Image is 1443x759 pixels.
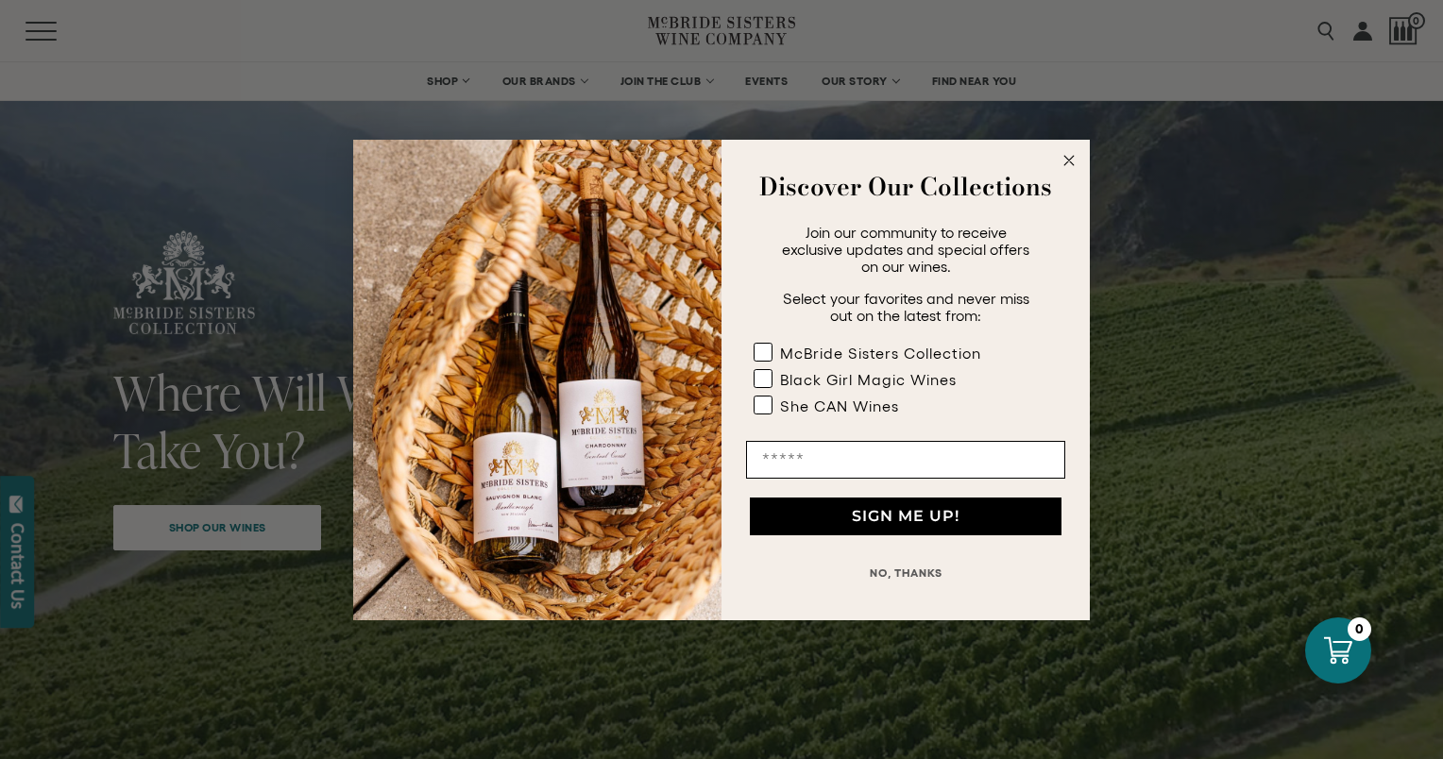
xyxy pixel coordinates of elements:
[780,371,957,388] div: Black Girl Magic Wines
[780,397,899,414] div: She CAN Wines
[759,168,1052,205] strong: Discover Our Collections
[782,224,1029,275] span: Join our community to receive exclusive updates and special offers on our wines.
[750,498,1061,535] button: SIGN ME UP!
[1348,617,1371,641] div: 0
[746,441,1065,479] input: Email
[780,345,981,362] div: McBride Sisters Collection
[353,140,721,620] img: 42653730-7e35-4af7-a99d-12bf478283cf.jpeg
[1058,149,1080,172] button: Close dialog
[746,554,1065,592] button: NO, THANKS
[783,290,1029,324] span: Select your favorites and never miss out on the latest from:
